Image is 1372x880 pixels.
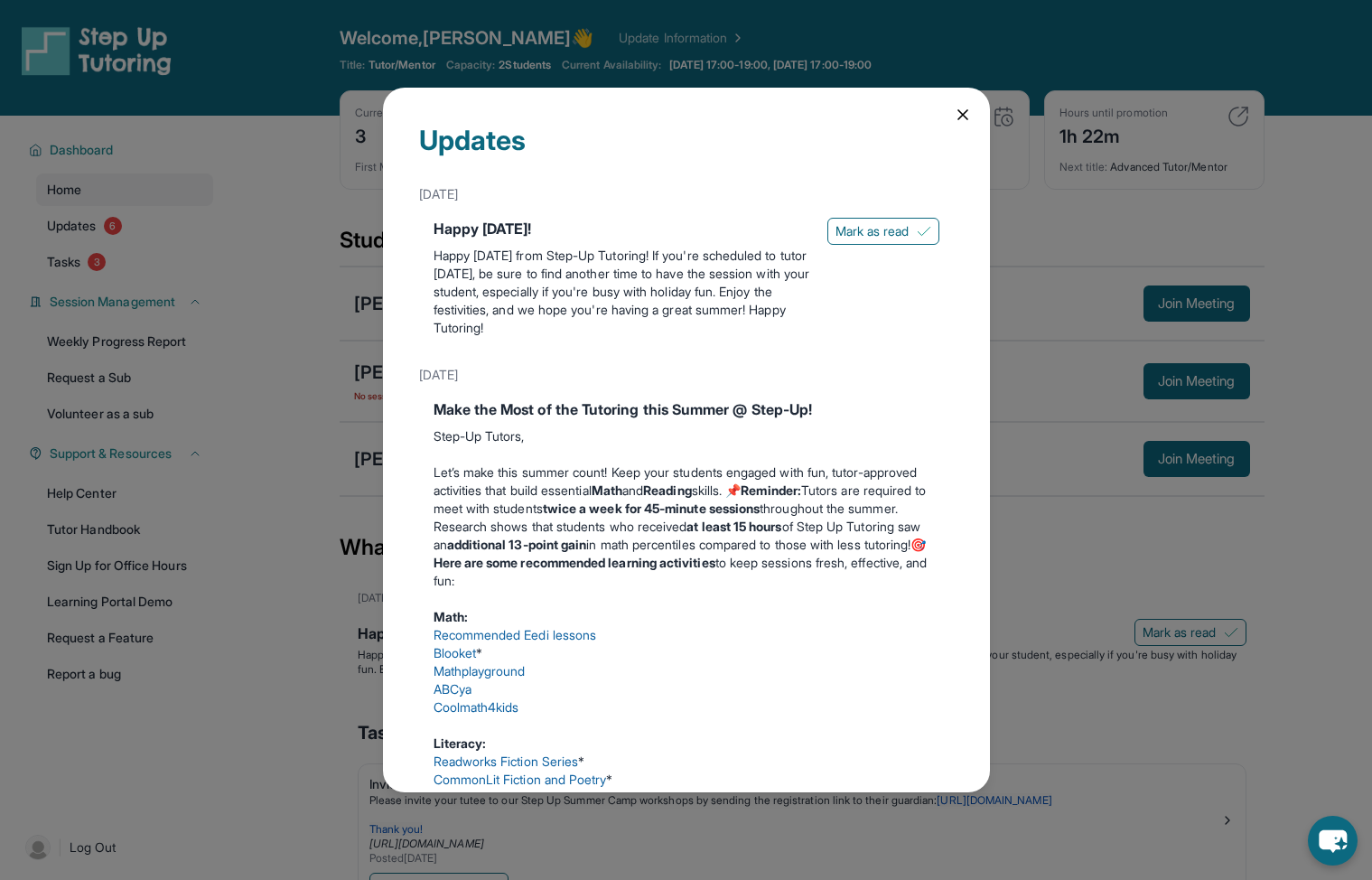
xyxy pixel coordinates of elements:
[419,359,954,391] div: [DATE]
[434,772,607,787] a: CommonLit Fiction and Poetry
[434,609,468,624] strong: Math:
[419,124,954,178] div: Updates
[434,398,939,420] div: Make the Most of the Tutoring this Summer @ Step-Up!
[643,482,692,498] strong: Reading
[741,482,801,498] strong: Reminder:
[835,222,910,240] span: Mark as read
[434,754,579,769] a: Readworks Fiction Series
[917,224,931,239] img: Mark as read
[434,645,477,660] a: Blooket
[434,699,519,715] a: Coolmath4kids
[686,519,781,534] strong: at least 15 hours
[827,218,939,245] button: Mark as read
[434,427,939,445] p: Step-Up Tutors,
[419,178,954,211] div: [DATE]
[434,518,939,590] p: Research shows that students who received of Step Up Tutoring saw an in math percentiles compared...
[434,247,813,337] p: Happy [DATE] from Step-Up Tutoring! If you're scheduled to tutor [DATE], be sure to find another ...
[434,735,487,751] strong: Literacy:
[434,790,525,805] a: Writing prompts
[434,463,939,518] p: Let’s make this summer count! Keep your students engaged with fun, tutor-approved activities that...
[543,501,760,516] strong: twice a week for 45-minute sessions
[434,681,471,697] a: ABCya
[434,555,715,570] strong: Here are some recommended learning activities
[434,218,813,239] div: Happy [DATE]!
[434,627,597,642] a: Recommended Eedi lessons
[447,537,587,552] strong: additional 13-point gain
[434,663,526,679] a: Mathplayground
[1308,816,1358,866] button: chat-button
[592,482,622,498] strong: Math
